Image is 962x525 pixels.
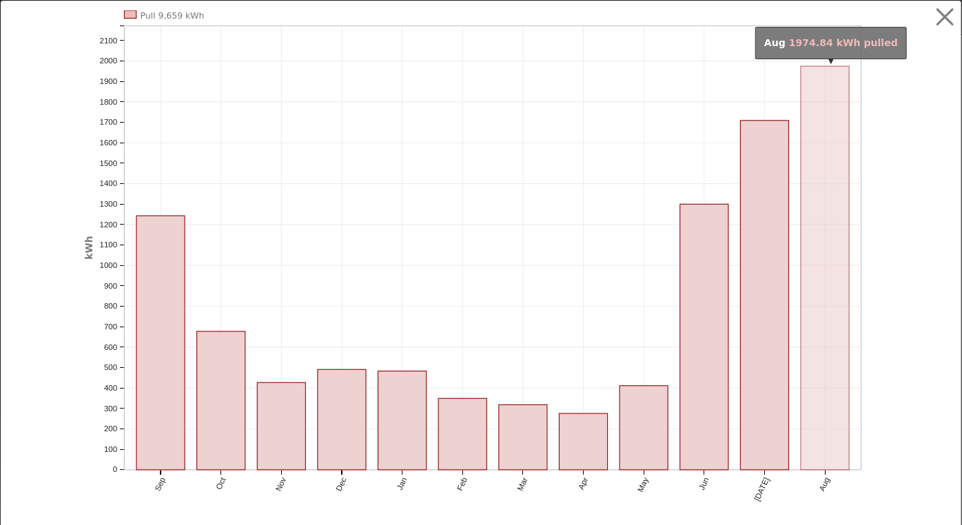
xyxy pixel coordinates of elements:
text: Jan [396,477,409,492]
rect: onclick="" [560,414,608,471]
text: Mar [516,476,529,492]
rect: onclick="" [378,371,427,470]
text: 1600 [99,138,117,147]
span: 1974.84 kWh pulled [789,37,898,48]
text: kWh [83,236,94,260]
rect: onclick="" [680,205,728,471]
rect: onclick="" [196,331,245,470]
text: 1800 [99,98,117,106]
text: 1000 [99,261,117,269]
text: 500 [104,364,117,372]
rect: onclick="" [257,383,305,471]
rect: onclick="" [620,386,668,470]
text: Oct [214,476,227,491]
rect: onclick="" [741,121,789,470]
text: Apr [577,477,590,491]
text: 600 [104,343,117,351]
text: Nov [274,476,288,493]
text: 1100 [99,241,117,249]
text: Feb [456,477,469,493]
rect: onclick="" [801,66,850,470]
text: 800 [104,302,117,311]
text: Sep [153,477,167,493]
text: 300 [104,404,117,413]
text: Jun [697,477,710,492]
rect: onclick="" [438,399,487,471]
text: 1400 [99,180,117,188]
rect: onclick="" [499,405,547,470]
text: 700 [104,322,117,331]
text: 2100 [99,37,117,45]
text: 2000 [99,56,117,65]
text: 100 [104,445,117,453]
text: 1700 [99,118,117,126]
text: 0 [112,466,116,474]
text: Pull 9,659 kWh [140,10,204,21]
rect: onclick="" [318,370,366,471]
text: 1900 [99,77,117,85]
text: 1500 [99,159,117,167]
text: Aug [818,477,832,493]
strong: Aug [764,37,786,48]
rect: onclick="" [136,216,185,470]
text: 900 [104,282,117,290]
text: [DATE] [753,477,771,503]
text: Dec [334,476,348,493]
text: 1200 [99,220,117,229]
text: 200 [104,425,117,433]
text: 400 [104,384,117,392]
text: May [636,476,650,493]
text: 1300 [99,200,117,208]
